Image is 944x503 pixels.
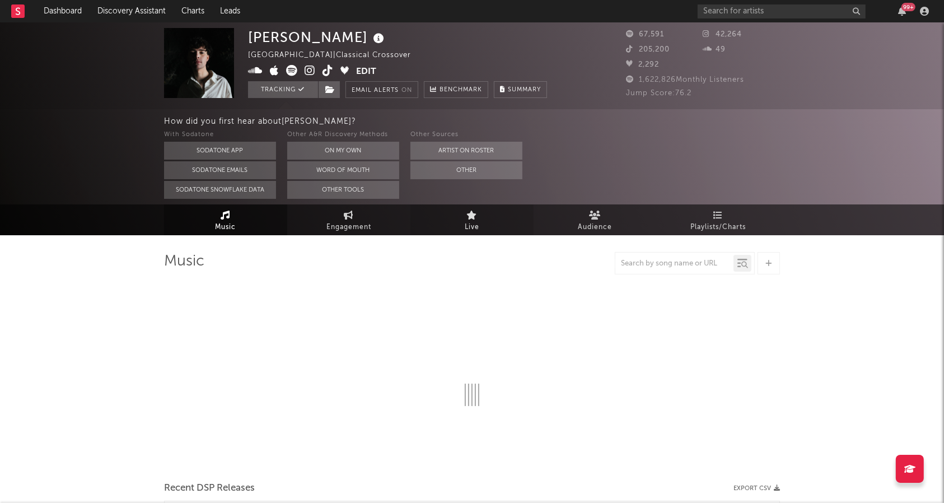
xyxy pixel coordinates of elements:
[626,76,744,83] span: 1,622,826 Monthly Listeners
[691,221,746,234] span: Playlists/Charts
[703,46,726,53] span: 49
[494,81,547,98] button: Summary
[901,3,915,11] div: 99 +
[534,204,657,235] a: Audience
[248,49,424,62] div: [GEOGRAPHIC_DATA] | Classical Crossover
[164,204,287,235] a: Music
[424,81,488,98] a: Benchmark
[703,31,742,38] span: 42,264
[410,128,522,142] div: Other Sources
[345,81,418,98] button: Email AlertsOn
[615,259,733,268] input: Search by song name or URL
[164,115,944,128] div: How did you first hear about [PERSON_NAME] ?
[626,31,664,38] span: 67,591
[216,221,236,234] span: Music
[410,204,534,235] a: Live
[287,181,399,199] button: Other Tools
[898,7,906,16] button: 99+
[440,83,482,97] span: Benchmark
[356,65,376,79] button: Edit
[248,81,318,98] button: Tracking
[287,128,399,142] div: Other A&R Discovery Methods
[287,142,399,160] button: On My Own
[410,161,522,179] button: Other
[164,142,276,160] button: Sodatone App
[164,482,255,495] span: Recent DSP Releases
[164,181,276,199] button: Sodatone Snowflake Data
[287,161,399,179] button: Word Of Mouth
[164,161,276,179] button: Sodatone Emails
[465,221,479,234] span: Live
[626,61,659,68] span: 2,292
[287,204,410,235] a: Engagement
[248,28,387,46] div: [PERSON_NAME]
[626,90,691,97] span: Jump Score: 76.2
[164,128,276,142] div: With Sodatone
[698,4,866,18] input: Search for artists
[326,221,371,234] span: Engagement
[410,142,522,160] button: Artist on Roster
[508,87,541,93] span: Summary
[657,204,780,235] a: Playlists/Charts
[401,87,412,94] em: On
[626,46,670,53] span: 205,200
[578,221,613,234] span: Audience
[733,485,780,492] button: Export CSV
